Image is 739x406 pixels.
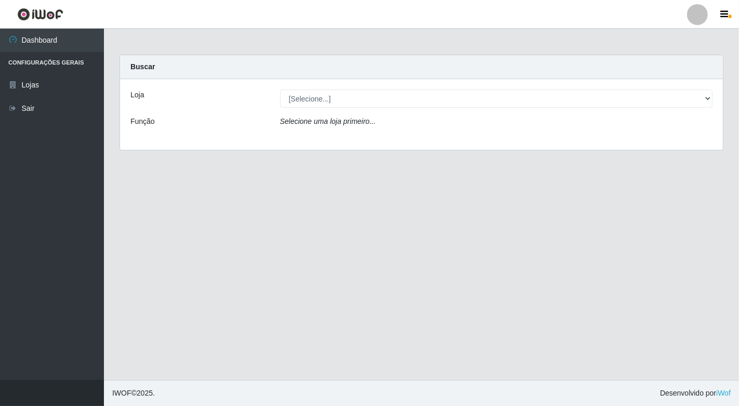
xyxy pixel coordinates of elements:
[130,90,144,100] label: Loja
[112,389,131,397] span: IWOF
[716,389,731,397] a: iWof
[130,62,155,71] strong: Buscar
[112,388,155,399] span: © 2025 .
[130,116,155,127] label: Função
[17,8,63,21] img: CoreUI Logo
[280,117,376,125] i: Selecione uma loja primeiro...
[660,388,731,399] span: Desenvolvido por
